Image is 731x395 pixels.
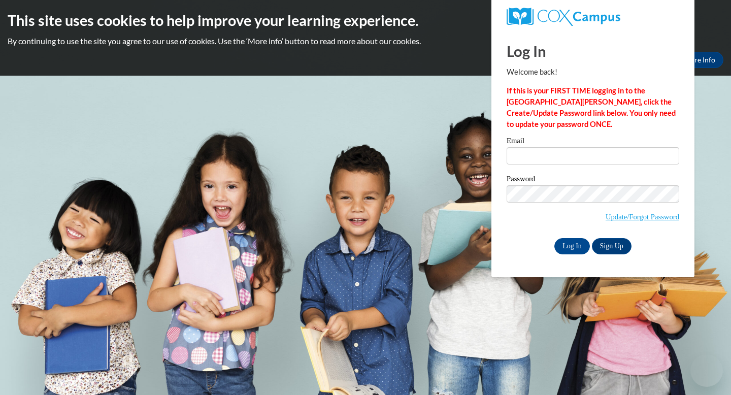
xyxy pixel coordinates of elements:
img: COX Campus [507,8,620,26]
iframe: Button to launch messaging window [690,354,723,387]
label: Password [507,175,679,185]
h2: This site uses cookies to help improve your learning experience. [8,10,723,30]
strong: If this is your FIRST TIME logging in to the [GEOGRAPHIC_DATA][PERSON_NAME], click the Create/Upd... [507,86,676,128]
a: More Info [676,52,723,68]
h1: Log In [507,41,679,61]
a: Sign Up [592,238,632,254]
a: COX Campus [507,8,679,26]
input: Log In [554,238,590,254]
p: Welcome back! [507,67,679,78]
label: Email [507,137,679,147]
p: By continuing to use the site you agree to our use of cookies. Use the ‘More info’ button to read... [8,36,723,47]
a: Update/Forgot Password [606,213,679,221]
